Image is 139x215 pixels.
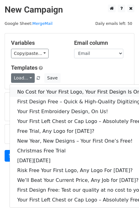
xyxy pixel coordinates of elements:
[93,20,134,27] span: Daily emails left: 50
[11,64,38,71] a: Templates
[32,21,53,26] a: MergeMail
[11,40,65,46] h5: Variables
[44,73,60,83] button: Save
[5,150,25,162] a: Send
[11,73,35,83] a: Load...
[5,21,53,26] small: Google Sheet:
[74,40,128,46] h5: Email column
[93,21,134,26] a: Daily emails left: 50
[5,5,134,15] h2: New Campaign
[11,49,49,58] a: Copy/paste...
